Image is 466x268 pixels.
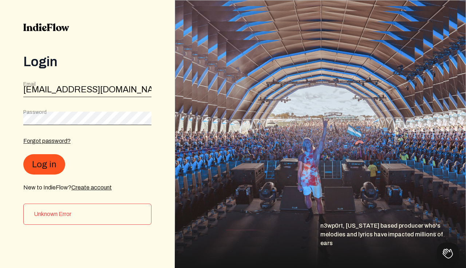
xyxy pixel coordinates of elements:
[23,138,71,144] a: Forgot password?
[34,210,145,219] h3: Unknown Error
[23,154,65,175] button: Log in
[320,221,466,268] div: n3wp0rt, [US_STATE] based producer who's melodies and lyrics have impacted millions of ears
[71,184,112,191] a: Create account
[23,183,151,192] div: New to IndieFlow?
[437,243,459,264] iframe: Toggle Customer Support
[23,55,151,69] div: Login
[23,23,69,31] img: indieflow-logo-black.svg
[23,81,36,88] label: Email
[23,109,47,116] label: Password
